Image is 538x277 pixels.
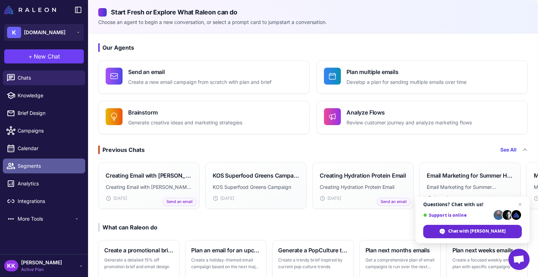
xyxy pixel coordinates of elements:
p: KOS Superfood Greens Campaign [213,183,299,191]
img: Raleon Logo [4,6,56,14]
span: Support is online [423,213,491,218]
a: Chats [3,70,85,85]
div: What can Raleon do [98,223,157,232]
div: K [7,27,21,38]
span: Campaigns [18,127,80,135]
span: More Tools [18,215,74,223]
button: Analyze FlowsReview customer journey and analyze marketing flows [317,101,528,134]
a: Integrations [3,194,85,209]
span: Knowledge [18,92,80,99]
h3: Creating Email with [PERSON_NAME] Superfood Greens [106,171,192,180]
button: Plan multiple emailsDevelop a plan for sending multiple emails over time [317,60,528,94]
button: BrainstormGenerate creative ideas and marketing strategies [98,101,309,134]
p: Get a comprehensive plan of email campaigns to run over the next month [365,257,435,270]
p: Create a new email campaign from scratch with plan and brief [128,78,271,86]
span: [DOMAIN_NAME] [24,29,65,36]
div: Previous Chats [98,146,145,154]
p: Create a focused weekly email plan with specific campaigns [452,257,522,270]
a: Analytics [3,176,85,191]
div: [DATE] [427,195,513,202]
p: Choose an agent to begin a new conversation, or select a prompt card to jumpstart a conversation. [98,18,528,26]
span: Chats [18,74,80,82]
h3: Plan next months emails [365,246,435,254]
p: Create a holiday-themed email campaign based on the next major holiday [191,257,261,270]
div: [DATE] [106,195,192,202]
p: Review customer journey and analyze marketing flows [346,119,472,127]
span: Brief Design [18,109,80,117]
h3: Plan next weeks emails [452,246,522,254]
h4: Send an email [128,68,271,76]
h3: Generate a PopCulture themed brief [278,246,348,254]
span: Analytics [18,180,80,187]
span: Chat with [PERSON_NAME] [423,225,522,238]
a: See All [500,146,517,154]
span: Send an email [377,198,411,206]
h2: Start Fresh or Explore What Raleon can do [98,7,528,17]
span: Chat with [PERSON_NAME] [448,228,506,234]
span: + [29,52,32,61]
h3: Our Agents [98,43,528,52]
span: Questions? Chat with us! [423,202,522,207]
p: Develop a plan for sending multiple emails over time [346,78,467,86]
div: KK [4,260,18,271]
a: Raleon Logo [4,6,59,14]
a: Open chat [508,249,530,270]
h3: Create a promotional brief and email [104,246,174,254]
h3: Plan an email for an upcoming holiday [191,246,261,254]
p: Creating Hydration Protein Email [320,183,406,191]
div: [DATE] [320,195,406,202]
button: +New Chat [4,49,84,63]
p: Generate a detailed 15% off promotion brief and email design [104,257,174,270]
div: [DATE] [213,195,299,202]
a: Campaigns [3,123,85,138]
span: [PERSON_NAME] [21,259,62,266]
span: Active Plan [21,266,62,273]
h4: Brainstorm [128,108,242,117]
p: Creating Email with [PERSON_NAME] Superfood Greens [106,183,192,191]
span: New Chat [34,52,60,61]
p: Email Marketing for Summer Hydration Proteins [427,183,513,191]
a: Knowledge [3,88,85,103]
h3: Email Marketing for Summer Hydration Proteins [427,171,513,180]
h4: Plan multiple emails [346,68,467,76]
p: Create a trendy brief inspired by current pop culture trends [278,257,348,270]
h3: Creating Hydration Protein Email [320,171,406,180]
span: Calendar [18,144,80,152]
a: Brief Design [3,106,85,121]
a: Segments [3,159,85,173]
button: Send an emailCreate a new email campaign from scratch with plan and brief [98,60,309,94]
p: Generate creative ideas and marketing strategies [128,119,242,127]
h4: Analyze Flows [346,108,472,117]
a: Calendar [3,141,85,156]
button: K[DOMAIN_NAME] [4,24,84,41]
span: Segments [18,162,80,170]
h3: KOS Superfood Greens Campaign [213,171,299,180]
span: Send an email [163,198,196,206]
span: Integrations [18,197,80,205]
